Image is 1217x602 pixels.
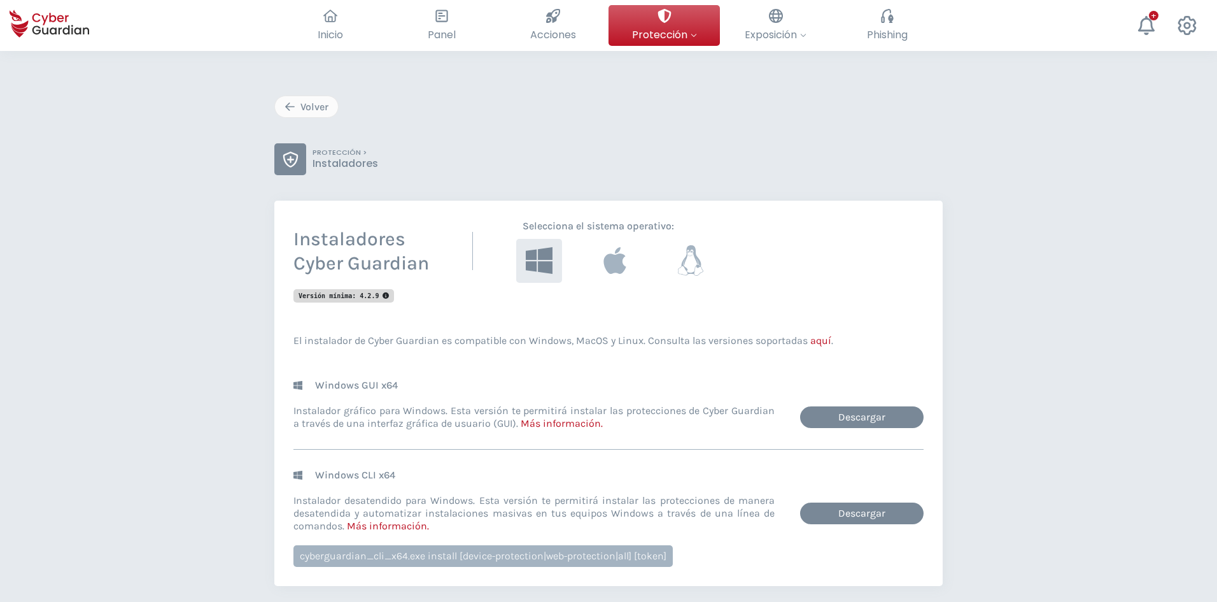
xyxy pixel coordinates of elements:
span: Acciones [530,27,576,43]
button: Acciones [497,5,608,46]
p: Windows CLI x64 [315,469,395,482]
button: Inicio [274,5,386,46]
button: Panel [386,5,497,46]
p: Selecciona el sistema operativo : [516,220,714,233]
div: + [1149,11,1158,20]
span: Versión mínima: 4.2.9 [299,292,389,299]
p: Instalador desatendido para Windows. Esta versión te permitirá instalar las protecciones de maner... [293,494,775,533]
a: Más información. [521,417,603,429]
div: Volver [285,99,328,115]
button: Exposición [720,5,831,46]
span: Phishing [867,27,908,43]
h2: Instaladores Cyber Guardian [293,227,429,275]
a: Más información. [347,520,429,532]
span: Exposición [745,27,806,43]
button: Phishing [831,5,943,46]
div: cyberguardian_cli_x64.exe install [device-protection|web-protection|all] [token] [293,545,673,567]
p: El instalador de Cyber Guardian es compatible con Windows, MacOS y Linux. Consulta las versiones ... [293,334,924,347]
p: Instaladores [313,157,378,170]
span: Inicio [318,27,343,43]
a: Descargar [800,503,924,524]
a: Descargar [800,406,924,428]
span: Panel [428,27,456,43]
p: Instalador gráfico para Windows. Esta versión te permitirá instalar las protecciones de Cyber Gua... [293,405,775,430]
button: Protección [608,5,720,46]
button: Volver [274,96,339,118]
p: Windows GUI x64 [315,379,398,392]
span: Protección [632,27,697,43]
a: aquí [810,334,831,347]
p: PROTECCIÓN > [313,148,378,157]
